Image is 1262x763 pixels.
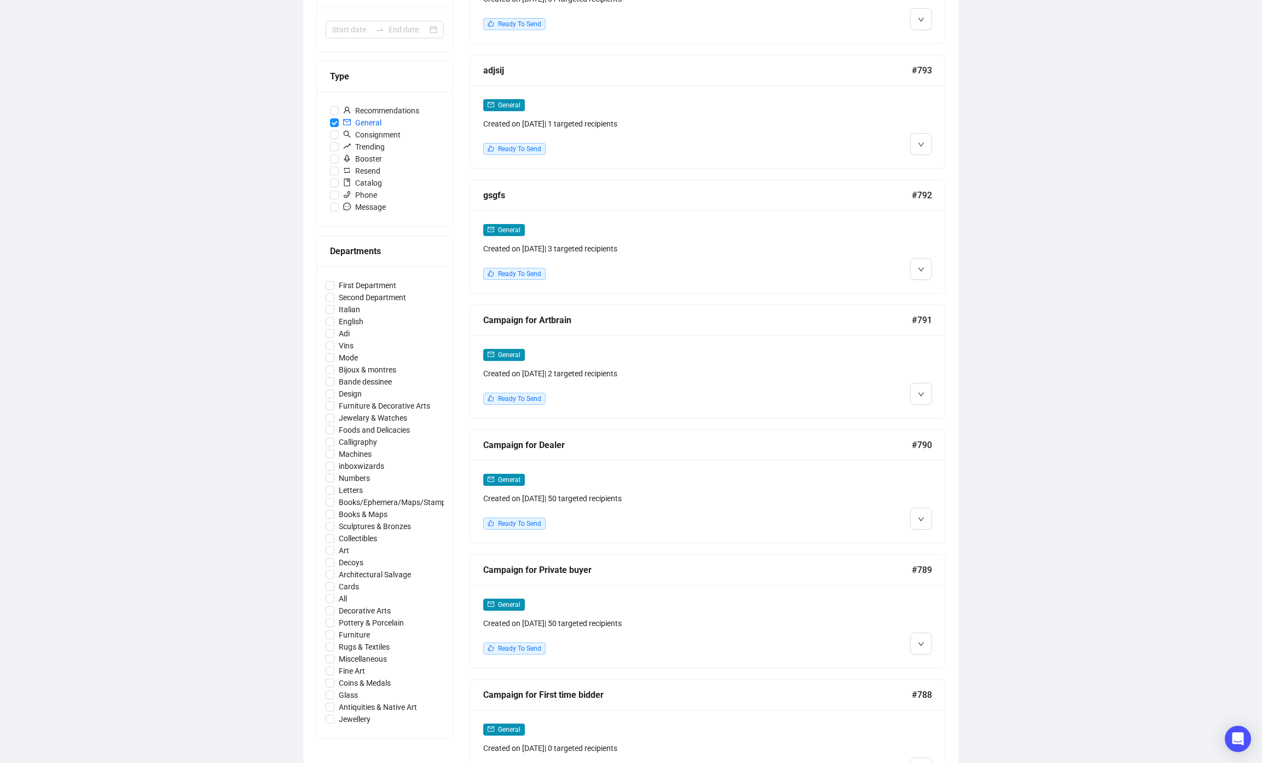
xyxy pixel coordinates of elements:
[334,472,374,484] span: Numbers
[483,188,912,202] div: gsgfs
[334,629,374,641] span: Furniture
[339,105,424,117] span: Recommendations
[488,101,494,108] span: mail
[339,165,385,177] span: Resend
[339,153,386,165] span: Booster
[498,145,541,153] span: Ready To Send
[339,189,381,201] span: Phone
[334,605,395,617] span: Decorative Arts
[334,400,435,412] span: Furniture & Decorative Arts
[334,544,354,557] span: Art
[334,496,454,508] span: Books/Ephemera/Maps/Stamps
[498,520,541,527] span: Ready To Send
[1225,726,1251,752] div: Open Intercom Messenger
[488,520,494,526] span: like
[498,395,541,403] span: Ready To Send
[334,291,410,303] span: Second Department
[470,180,946,294] a: gsgfs#792mailGeneralCreated on [DATE]| 3 targeted recipientslikeReady To Send
[498,645,541,652] span: Ready To Send
[912,688,932,702] span: #788
[334,508,392,520] span: Books & Maps
[334,484,367,496] span: Letters
[334,328,354,340] span: Adi
[389,24,427,36] input: End date
[334,701,421,713] span: Antiquities & Native Art
[483,617,818,629] div: Created on [DATE] | 50 targeted recipients
[334,653,391,665] span: Miscellaneous
[483,438,912,452] div: Campaign for Dealer
[334,340,358,352] span: Vins
[343,203,351,210] span: message
[488,395,494,401] span: like
[334,424,414,436] span: Foods and Delicacies
[483,563,912,577] div: Campaign for Private buyer
[912,64,932,77] span: #793
[918,141,924,148] span: down
[343,130,351,138] span: search
[334,388,366,400] span: Design
[375,25,384,34] span: swap-right
[334,364,401,376] span: Bijoux & montres
[332,24,371,36] input: Start date
[330,244,439,258] div: Departments
[343,142,351,150] span: rise
[334,303,364,315] span: Italian
[339,117,386,129] span: General
[334,448,376,460] span: Machines
[498,726,520,733] span: General
[334,460,389,472] span: inboxwizards
[334,376,396,388] span: Bande dessinee
[483,368,818,380] div: Created on [DATE] | 2 targeted recipients
[375,25,384,34] span: to
[470,305,946,418] a: Campaign for Artbrain#791mailGeneralCreated on [DATE]| 2 targeted recipientslikeReady To Send
[334,593,351,605] span: All
[488,145,494,152] span: like
[334,581,363,593] span: Cards
[918,391,924,398] span: down
[334,557,368,569] span: Decoys
[498,351,520,359] span: General
[334,617,408,629] span: Pottery & Porcelain
[918,516,924,523] span: down
[918,641,924,647] span: down
[334,315,368,328] span: English
[343,191,351,198] span: phone
[334,641,394,653] span: Rugs & Textiles
[470,429,946,543] a: Campaign for Dealer#790mailGeneralCreated on [DATE]| 50 targeted recipientslikeReady To Send
[470,55,946,169] a: adjsij#793mailGeneralCreated on [DATE]| 1 targeted recipientslikeReady To Send
[343,167,351,174] span: retweet
[498,226,520,234] span: General
[334,713,375,725] span: Jewellery
[330,70,439,83] div: Type
[334,665,369,677] span: Fine Art
[343,179,351,186] span: book
[483,243,818,255] div: Created on [DATE] | 3 targeted recipients
[334,412,412,424] span: Jewelary & Watches
[483,64,912,77] div: adjsij
[483,492,818,504] div: Created on [DATE] | 50 targeted recipients
[918,16,924,23] span: down
[912,313,932,327] span: #791
[912,563,932,577] span: #789
[488,20,494,27] span: like
[343,106,351,114] span: user
[498,101,520,109] span: General
[339,201,390,213] span: Message
[334,436,381,448] span: Calligraphy
[334,569,415,581] span: Architectural Salvage
[334,532,381,544] span: Collectibles
[918,266,924,273] span: down
[339,129,405,141] span: Consignment
[488,726,494,732] span: mail
[498,20,541,28] span: Ready To Send
[488,270,494,277] span: like
[498,476,520,484] span: General
[488,645,494,651] span: like
[488,226,494,233] span: mail
[334,520,415,532] span: Sculptures & Bronzes
[498,270,541,278] span: Ready To Send
[334,677,395,689] span: Coins & Medals
[483,688,912,702] div: Campaign for First time bidder
[343,154,351,162] span: rocket
[483,313,912,327] div: Campaign for Artbrain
